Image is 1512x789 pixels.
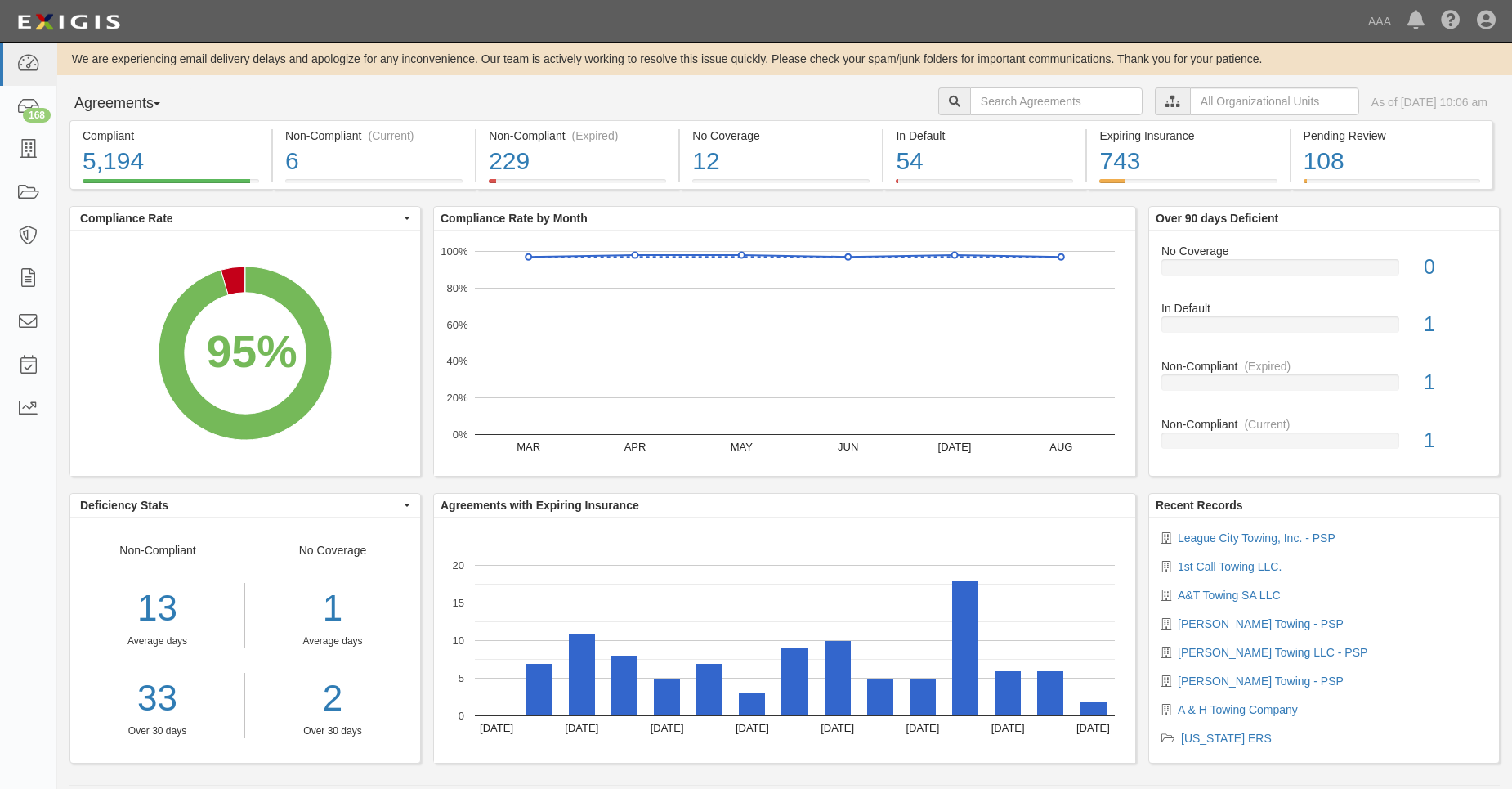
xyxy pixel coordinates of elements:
text: 0% [453,428,468,441]
div: Non-Compliant [1149,358,1499,374]
text: 10 [453,634,464,647]
div: In Default [1149,300,1499,316]
a: Pending Review108 [1291,179,1493,192]
text: [DATE] [1076,722,1110,734]
div: 0 [1411,253,1499,282]
b: Agreements with Expiring Insurance [441,499,639,512]
a: In Default1 [1161,300,1487,358]
a: Non-Compliant(Expired)229 [476,179,678,192]
text: [DATE] [736,722,769,734]
a: 1st Call Towing LLC. [1178,560,1282,573]
input: All Organizational Units [1190,87,1359,115]
div: As of [DATE] 10:06 am [1371,94,1487,110]
svg: A chart. [434,231,1135,476]
div: 1 [1411,368,1499,397]
text: 20% [446,392,467,404]
b: Recent Records [1156,499,1243,512]
div: We are experiencing email delivery delays and apologize for any inconvenience. Our team is active... [57,51,1512,67]
b: Over 90 days Deficient [1156,212,1278,225]
a: Compliant5,194 [69,179,271,192]
button: Compliance Rate [70,207,420,230]
div: (Current) [368,128,414,144]
b: Compliance Rate by Month [441,212,588,225]
div: 1 [1411,310,1499,339]
text: [DATE] [480,722,513,734]
text: [DATE] [991,722,1025,734]
svg: A chart. [70,231,420,476]
div: Non-Compliant [1149,416,1499,433]
div: 168 [23,108,51,123]
div: 108 [1304,144,1480,179]
input: Search Agreements [970,87,1143,115]
div: (Expired) [572,128,619,144]
div: No Coverage [245,542,420,738]
div: In Default [896,128,1073,144]
div: 54 [896,144,1073,179]
text: 0 [459,710,464,722]
text: MAY [731,441,754,453]
i: Help Center - Complianz [1441,11,1461,31]
text: MAR [517,441,540,453]
a: No Coverage0 [1161,243,1487,301]
text: 5 [459,672,464,684]
a: Non-Compliant(Expired)1 [1161,358,1487,416]
div: 1 [1411,426,1499,455]
a: A & H Towing Company [1178,703,1298,716]
div: 95% [207,320,297,384]
div: Over 30 days [257,724,408,738]
a: No Coverage12 [680,179,882,192]
text: 40% [446,355,467,367]
div: No Coverage [692,128,870,144]
button: Agreements [69,87,192,120]
a: A&T Towing SA LLC [1178,589,1281,602]
text: 60% [446,318,467,330]
a: [PERSON_NAME] Towing - PSP [1178,675,1344,688]
div: 13 [70,583,244,634]
a: Expiring Insurance743 [1087,179,1289,192]
text: [DATE] [821,722,854,734]
text: 100% [441,245,468,258]
div: No Coverage [1149,243,1499,259]
div: (Expired) [1244,358,1291,374]
div: Compliant [83,128,259,144]
a: [PERSON_NAME] Towing - PSP [1178,617,1344,630]
text: AUG [1049,441,1072,453]
div: Pending Review [1304,128,1480,144]
div: Average days [70,634,244,648]
text: [DATE] [906,722,939,734]
svg: A chart. [434,518,1135,763]
text: JUN [838,441,858,453]
div: Expiring Insurance [1099,128,1277,144]
span: Deficiency Stats [80,497,400,513]
div: 6 [285,144,463,179]
a: [US_STATE] ERS [1181,732,1272,745]
a: League City Towing, Inc. - PSP [1178,531,1335,545]
div: Non-Compliant (Current) [285,128,463,144]
img: logo-5460c22ac91f19d4615b14bd174203de0afe785f0fc80cf4dbbc73dc1793850b.png [12,7,125,37]
div: 743 [1099,144,1277,179]
div: Over 30 days [70,724,244,738]
span: Compliance Rate [80,210,400,226]
div: 12 [692,144,870,179]
div: Non-Compliant (Expired) [489,128,666,144]
a: 2 [257,673,408,724]
a: AAA [1360,5,1399,38]
text: 20 [453,559,464,572]
text: 80% [446,282,467,294]
div: 1 [257,583,408,634]
text: 15 [453,597,464,609]
text: APR [624,441,646,453]
text: [DATE] [938,441,972,453]
text: [DATE] [565,722,598,734]
a: Non-Compliant(Current)1 [1161,416,1487,462]
div: 229 [489,144,666,179]
a: In Default54 [883,179,1085,192]
div: 5,194 [83,144,259,179]
a: 33 [70,673,244,724]
div: Average days [257,634,408,648]
button: Deficiency Stats [70,494,420,517]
